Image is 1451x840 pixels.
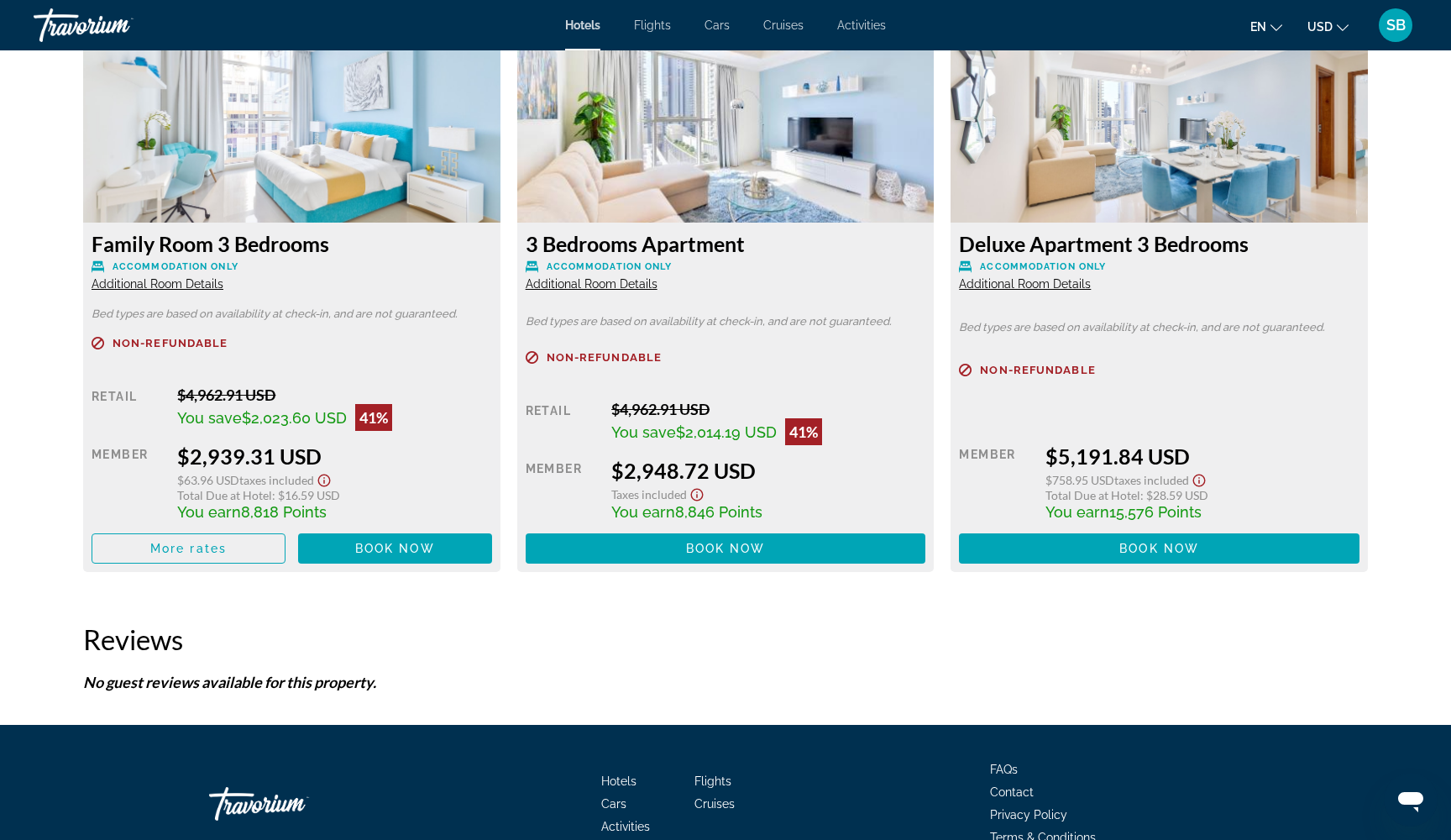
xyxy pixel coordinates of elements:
[686,542,766,555] span: Book now
[92,444,165,521] div: Member
[314,469,334,488] button: Show Taxes and Fees disclaimer
[92,533,285,564] button: More rates
[1384,773,1438,827] iframe: Button to launch messaging window
[526,231,926,256] h3: 3 Bedrooms Apartment
[990,808,1067,822] a: Privacy Policy
[177,386,491,404] div: $4,962.91 USD
[1189,469,1209,488] button: Show Taxes and Fees disclaimer
[565,18,600,32] a: Hotels
[601,820,650,833] a: Activities
[611,487,687,501] span: Taxes included
[980,261,1106,272] span: Accommodation Only
[959,277,1091,291] span: Additional Room Details
[239,473,314,487] span: Taxes included
[687,483,707,502] button: Show Taxes and Fees disclaimer
[785,418,822,445] div: 41%
[355,404,392,431] div: 41%
[1045,444,1359,469] div: $5,191.84 USD
[990,763,1018,776] a: FAQs
[1374,8,1417,43] button: User Menu
[694,774,731,788] a: Flights
[1307,14,1349,39] button: Change currency
[705,18,730,32] a: Cars
[676,423,777,441] span: $2,014.19 USD
[355,542,435,555] span: Book now
[83,13,500,223] img: a1560217-9c9e-457b-864c-fb1b4a721455.jpeg
[241,503,327,521] span: 8,818 Points
[694,797,735,811] a: Cruises
[601,797,626,811] a: Cars
[113,338,228,349] span: Non-refundable
[1386,17,1406,34] span: SB
[177,503,241,521] span: You earn
[1114,473,1189,487] span: Taxes included
[177,488,491,502] div: : $16.59 USD
[611,423,676,441] span: You save
[1307,20,1333,34] span: USD
[113,261,238,272] span: Accommodation Only
[1250,14,1282,39] button: Change language
[547,261,673,272] span: Accommodation Only
[92,386,165,431] div: Retail
[611,458,925,483] div: $2,948.72 USD
[526,316,926,328] p: Bed types are based on availability at check-in, and are not guaranteed.
[177,409,242,427] span: You save
[83,673,1368,691] p: No guest reviews available for this property.
[601,774,636,788] a: Hotels
[959,322,1359,333] p: Bed types are based on availability at check-in, and are not guaranteed.
[959,533,1359,564] button: Book now
[1045,488,1359,502] div: : $28.59 USD
[959,231,1359,256] h3: Deluxe Apartment 3 Bedrooms
[1045,503,1109,521] span: You earn
[92,231,492,256] h3: Family Room 3 Bedrooms
[1119,542,1199,555] span: Book now
[150,542,227,555] span: More rates
[611,503,675,521] span: You earn
[526,533,926,564] button: Book now
[1250,20,1266,34] span: en
[837,18,886,32] a: Activities
[92,308,492,320] p: Bed types are based on availability at check-in, and are not guaranteed.
[990,785,1034,799] a: Contact
[547,352,662,363] span: Non-refundable
[1045,488,1140,502] span: Total Due at Hotel
[763,18,804,32] a: Cruises
[526,400,599,445] div: Retail
[634,18,671,32] a: Flights
[177,444,491,469] div: $2,939.31 USD
[177,488,272,502] span: Total Due at Hotel
[1109,503,1202,521] span: 15,576 Points
[951,13,1368,223] img: 22ec6984-c7a3-4f14-9a70-f9f0aae55efe.jpeg
[83,622,1368,656] h2: Reviews
[980,365,1095,375] span: Non-refundable
[959,444,1032,521] div: Member
[298,533,492,564] button: Book now
[611,400,925,418] div: $4,962.91 USD
[242,409,347,427] span: $2,023.60 USD
[209,779,377,829] a: Travorium
[34,3,202,47] a: Travorium
[526,277,657,291] span: Additional Room Details
[1045,473,1114,487] span: $758.95 USD
[177,473,239,487] span: $63.96 USD
[92,277,223,291] span: Additional Room Details
[675,503,762,521] span: 8,846 Points
[526,458,599,521] div: Member
[517,13,935,223] img: 7eaf8786-b6ce-4cd3-b47e-e4cbac33bed3.jpeg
